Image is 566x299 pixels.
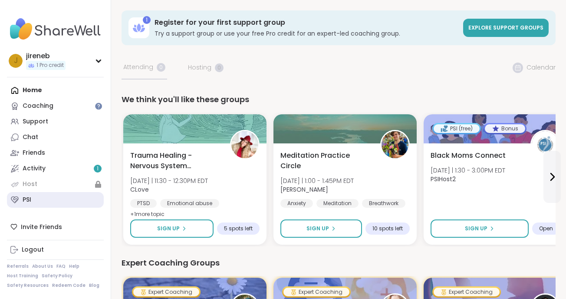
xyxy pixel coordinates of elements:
[280,199,313,208] div: Anxiety
[130,219,214,238] button: Sign Up
[231,131,258,158] img: CLove
[465,225,487,233] span: Sign Up
[7,282,49,289] a: Safety Resources
[7,263,29,269] a: Referrals
[36,62,64,69] span: 1 Pro credit
[42,273,72,279] a: Safety Policy
[14,55,18,66] span: j
[539,225,553,232] span: Open
[7,98,104,114] a: Coaching
[157,225,180,233] span: Sign Up
[7,273,38,279] a: Host Training
[133,288,199,296] div: Expert Coaching
[22,246,44,254] div: Logout
[160,199,219,208] div: Emotional abuse
[32,263,53,269] a: About Us
[280,150,371,171] span: Meditation Practice Circle
[431,166,505,175] span: [DATE] | 1:30 - 3:00PM EDT
[434,288,500,296] div: Expert Coaching
[224,225,253,232] span: 5 spots left
[7,192,104,208] a: PSI
[532,131,559,158] img: PSIHost2
[52,282,86,289] a: Redeem Code
[143,16,151,24] div: 1
[23,164,46,173] div: Activity
[382,131,408,158] img: Nicholas
[155,29,458,38] h3: Try a support group or use your free Pro credit for an expert-led coaching group.
[431,150,506,161] span: Black Moms Connect
[7,176,104,192] a: Host
[122,257,556,269] div: Expert Coaching Groups
[155,18,458,27] h3: Register for your first support group
[7,242,104,258] a: Logout
[130,199,157,208] div: PTSD
[280,185,328,194] b: [PERSON_NAME]
[306,225,329,233] span: Sign Up
[7,145,104,161] a: Friends
[97,165,99,173] span: 1
[7,161,104,176] a: Activity1
[95,103,102,110] iframe: Spotlight
[280,176,354,185] span: [DATE] | 1:00 - 1:45PM EDT
[130,150,220,171] span: Trauma Healing - Nervous System Regulation
[372,225,403,232] span: 10 spots left
[23,149,45,157] div: Friends
[431,219,529,238] button: Sign Up
[23,196,31,204] div: PSI
[23,102,53,110] div: Coaching
[23,133,38,142] div: Chat
[316,199,359,208] div: Meditation
[7,219,104,235] div: Invite Friends
[130,185,149,194] b: CLove
[485,124,525,133] div: Bonus
[56,263,66,269] a: FAQ
[7,130,104,145] a: Chat
[280,219,362,238] button: Sign Up
[283,288,349,296] div: Expert Coaching
[434,124,480,133] div: PSI (free)
[7,114,104,130] a: Support
[130,176,208,185] span: [DATE] | 11:30 - 12:30PM EDT
[23,117,48,126] div: Support
[69,263,79,269] a: Help
[26,51,66,61] div: jireneb
[431,175,456,183] b: PSIHost2
[463,19,549,37] a: Explore support groups
[362,199,405,208] div: Breathwork
[7,14,104,44] img: ShareWell Nav Logo
[122,93,556,106] div: We think you'll like these groups
[468,24,543,31] span: Explore support groups
[89,282,99,289] a: Blog
[23,180,37,189] div: Host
